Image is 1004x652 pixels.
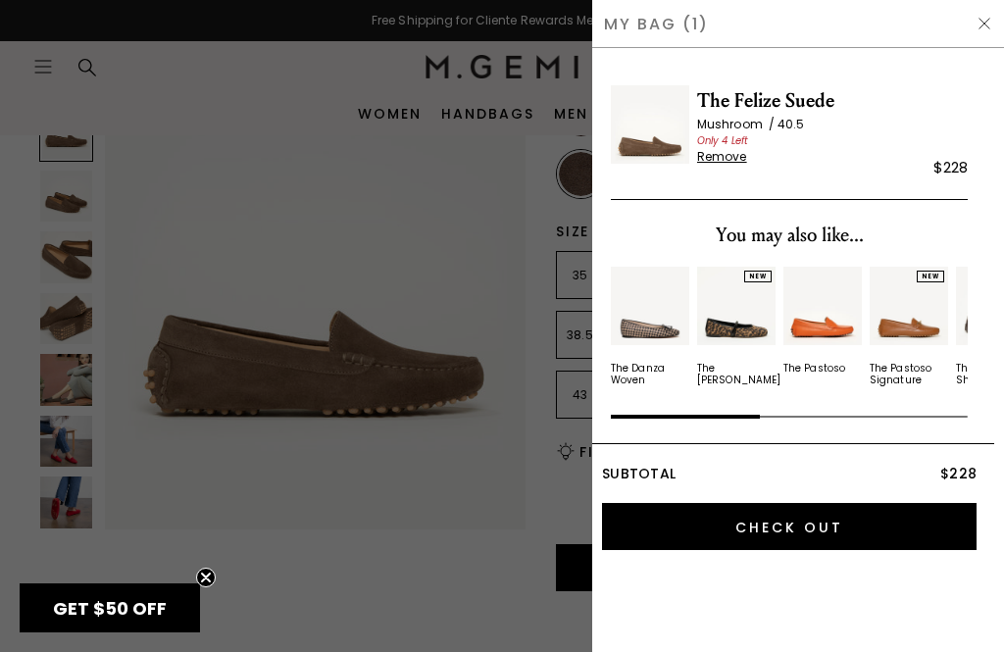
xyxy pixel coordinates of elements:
[602,464,676,483] span: Subtotal
[697,267,776,386] a: NEWThe [PERSON_NAME]
[697,133,748,148] span: Only 4 Left
[940,464,977,483] span: $228
[196,568,216,587] button: Close teaser
[977,16,992,31] img: Hide Drawer
[783,363,845,375] div: The Pastoso
[611,85,689,164] img: The Felize Suede
[783,267,862,345] img: v_12031_01_Main_New_ThePastoso_Orangina_Leather_290x387_crop_center.jpg
[744,271,772,282] div: NEW
[933,156,968,179] div: $228
[783,267,862,375] a: The Pastoso
[697,149,747,165] span: Remove
[870,267,948,386] a: NEWThe Pastoso Signature
[870,267,948,345] img: 7387851980859_01_Main_New_ThePastosoSignature_Tan_TumbledLeather_290x387_crop_center.jpg
[697,116,778,132] span: Mushroom
[611,363,689,386] div: The Danza Woven
[611,267,689,386] a: The Danza Woven
[697,85,968,117] span: The Felize Suede
[602,503,977,550] input: Check Out
[20,583,200,632] div: GET $50 OFFClose teaser
[611,267,689,345] img: 7323851161659_01_Main_New_TheDanzaWoven_BeigeAndBlackMulti_Leather_290x387_crop_center.jpg
[697,267,776,345] img: 7387723923515_01_Main_New_TheAmabile_Leopard_SuedePrintedLeather_290x387_crop_center.jpg
[53,596,167,621] span: GET $50 OFF
[697,363,780,386] div: The [PERSON_NAME]
[917,271,944,282] div: NEW
[778,116,804,132] span: 40.5
[611,220,968,251] div: You may also like...
[870,363,948,386] div: The Pastoso Signature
